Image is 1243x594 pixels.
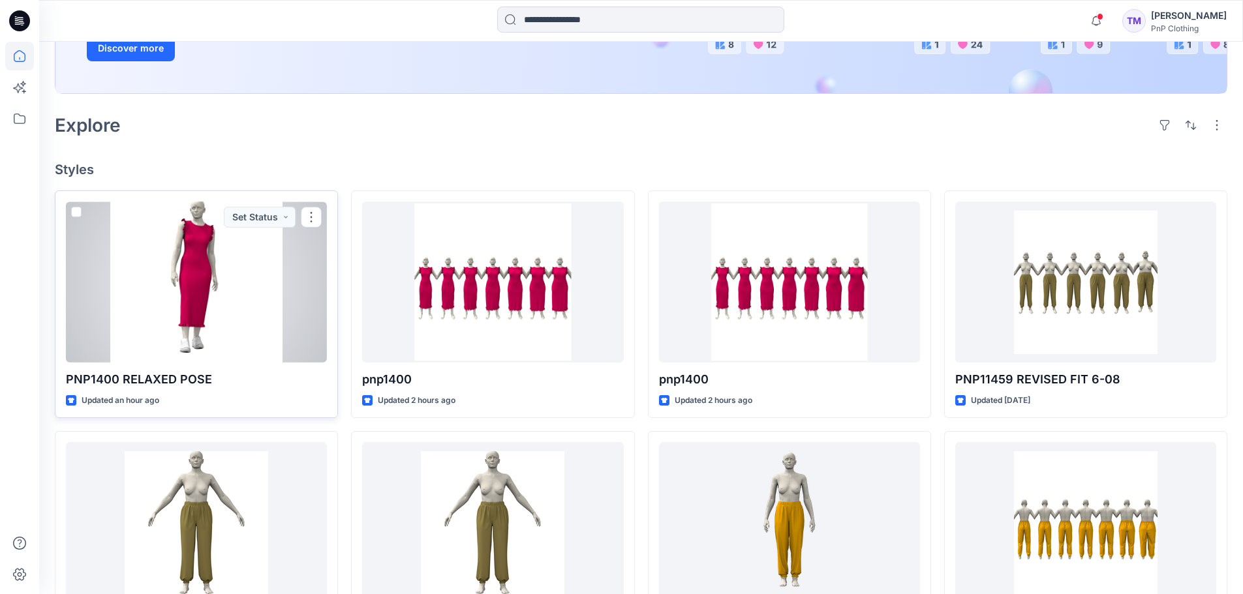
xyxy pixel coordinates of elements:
[55,162,1227,177] h4: Styles
[1122,9,1146,33] div: TM
[955,201,1216,363] a: PNP11459 REVISED FIT 6-08
[675,394,752,408] p: Updated 2 hours ago
[1151,8,1227,23] div: [PERSON_NAME]
[66,201,327,363] a: PNP1400 RELAXED POSE
[87,35,175,61] button: Discover more
[378,394,455,408] p: Updated 2 hours ago
[362,201,623,363] a: pnp1400
[659,201,920,363] a: pnp1400
[1151,23,1227,33] div: PnP Clothing
[362,370,623,389] p: pnp1400
[659,370,920,389] p: pnp1400
[955,370,1216,389] p: PNP11459 REVISED FIT 6-08
[87,35,380,61] a: Discover more
[82,394,159,408] p: Updated an hour ago
[66,370,327,389] p: PNP1400 RELAXED POSE
[971,394,1030,408] p: Updated [DATE]
[55,115,121,136] h2: Explore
